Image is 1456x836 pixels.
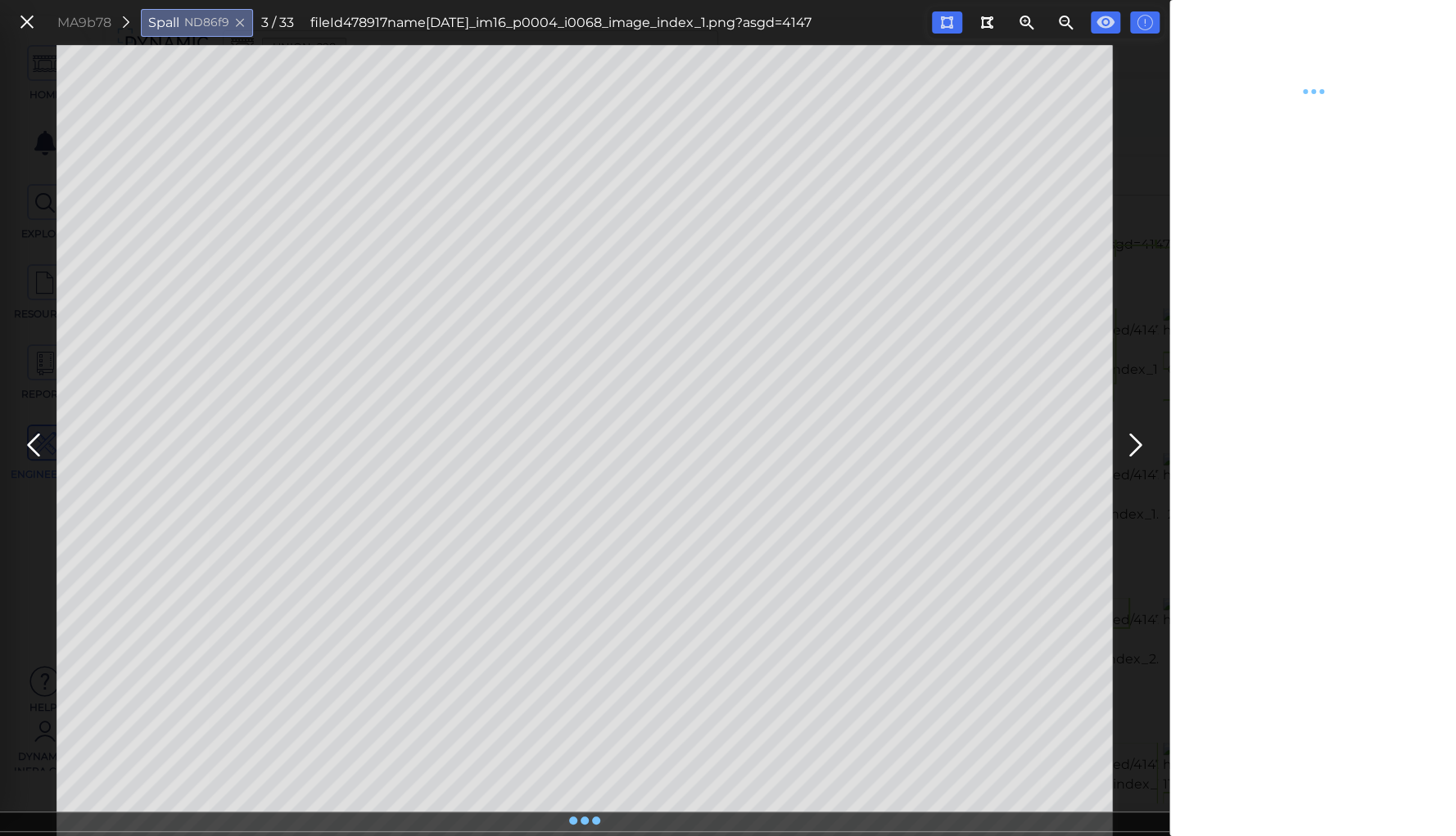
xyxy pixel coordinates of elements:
[310,13,812,33] div: fileId 478917 name [DATE]_im16_p0004_i0068_image_index_1.png?asgd=4147
[148,13,179,33] span: Spall
[184,14,229,31] span: ND86f9
[1386,762,1444,824] iframe: Chat
[57,13,111,33] div: MA9b78
[261,13,294,33] div: 3 / 33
